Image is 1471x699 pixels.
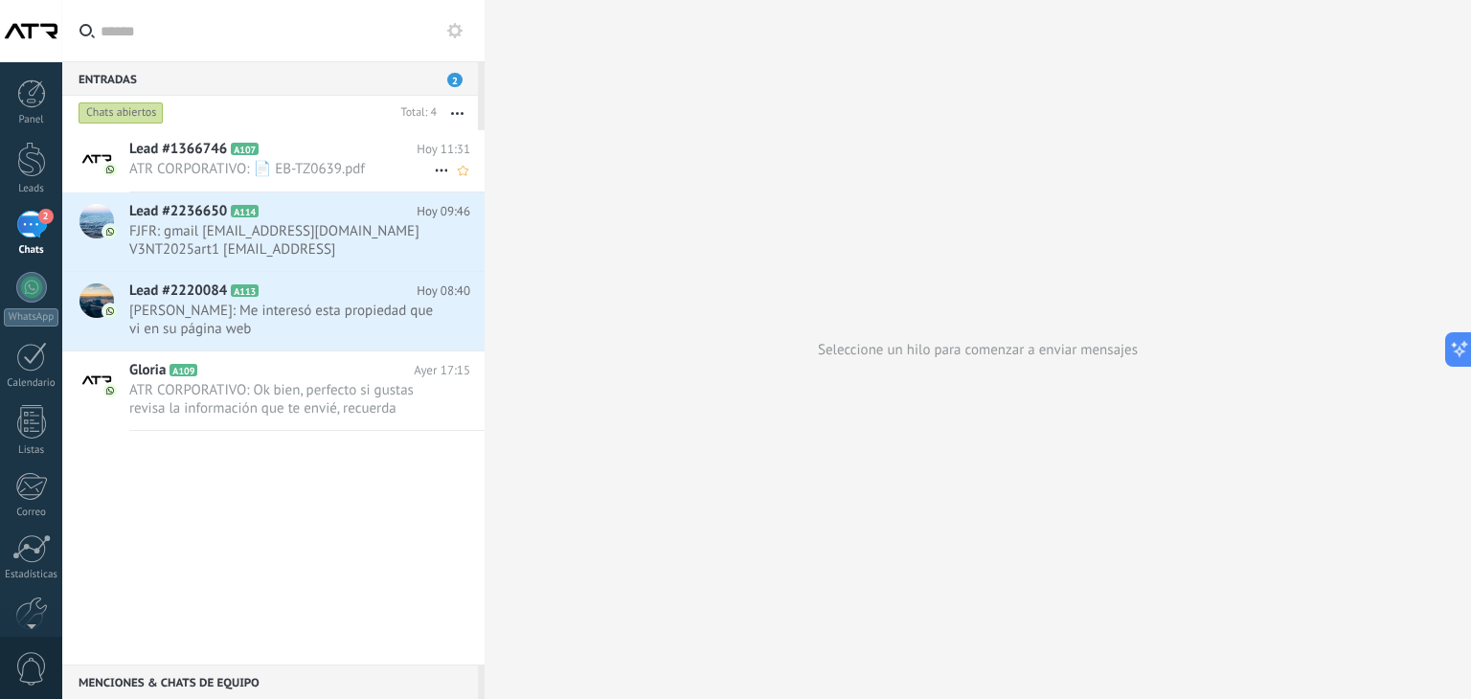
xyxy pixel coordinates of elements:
[4,308,58,327] div: WhatsApp
[437,96,478,130] button: Más
[417,202,470,221] span: Hoy 09:46
[62,130,485,192] a: Lead #1366746 A107 Hoy 11:31 ATR CORPORATIVO: 📄 EB-TZ0639.pdf
[129,140,227,159] span: Lead #1366746
[62,192,485,271] a: Lead #2236650 A114 Hoy 09:46 FJFR: gmail [EMAIL_ADDRESS][DOMAIN_NAME] V3NT2025art1 [EMAIL_ADDRESS...
[38,209,54,224] span: 2
[129,361,166,380] span: Gloria
[62,61,478,96] div: Entradas
[170,364,197,376] span: A109
[231,205,259,217] span: A114
[129,282,227,301] span: Lead #2220084
[4,114,59,126] div: Panel
[62,272,485,350] a: Lead #2220084 A113 Hoy 08:40 [PERSON_NAME]: Me interesó esta propiedad que vi en su página web
[417,282,470,301] span: Hoy 08:40
[231,284,259,297] span: A113
[4,444,59,457] div: Listas
[4,569,59,581] div: Estadísticas
[62,665,478,699] div: Menciones & Chats de equipo
[103,225,117,238] img: com.amocrm.amocrmwa.svg
[103,384,117,397] img: com.amocrm.amocrmwa.svg
[103,304,117,318] img: com.amocrm.amocrmwa.svg
[231,143,259,155] span: A107
[4,183,59,195] div: Leads
[447,73,463,87] span: 2
[129,222,434,259] span: FJFR: gmail [EMAIL_ADDRESS][DOMAIN_NAME] V3NT2025art1 [EMAIL_ADDRESS][DOMAIN_NAME] 9991783994
[129,202,227,221] span: Lead #2236650
[79,101,164,124] div: Chats abiertos
[129,381,434,417] span: ATR CORPORATIVO: Ok bien, perfecto si gustas revisa la información que te envié, recuerda también...
[62,351,485,430] a: Gloria A109 Ayer 17:15 ATR CORPORATIVO: Ok bien, perfecto si gustas revisa la información que te ...
[4,507,59,519] div: Correo
[4,244,59,257] div: Chats
[394,103,437,123] div: Total: 4
[414,361,470,380] span: Ayer 17:15
[129,302,434,338] span: [PERSON_NAME]: Me interesó esta propiedad que vi en su página web
[4,377,59,390] div: Calendario
[103,163,117,176] img: com.amocrm.amocrmwa.svg
[129,160,434,178] span: ATR CORPORATIVO: 📄 EB-TZ0639.pdf
[417,140,470,159] span: Hoy 11:31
